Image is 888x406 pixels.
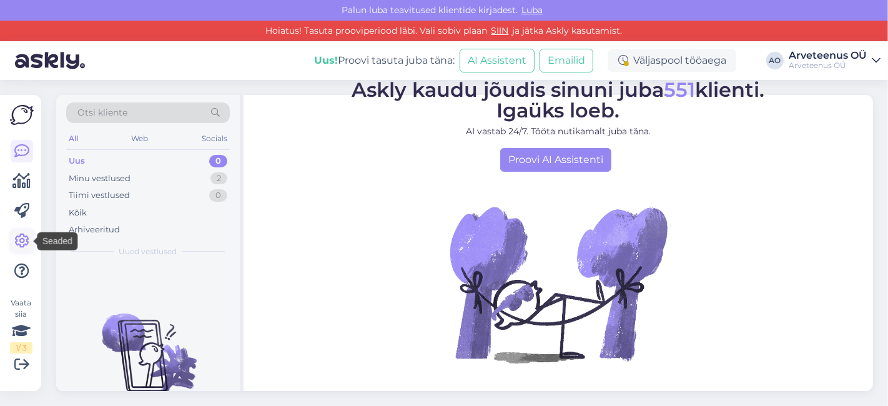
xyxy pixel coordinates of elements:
span: Otsi kliente [77,106,127,119]
div: Arveteenus OÜ [789,61,867,71]
div: Arhiveeritud [69,224,120,236]
button: Emailid [540,49,593,72]
div: All [66,131,81,147]
div: AO [766,52,784,69]
div: Tiimi vestlused [69,189,130,202]
span: Luba [518,4,546,16]
span: Askly kaudu jõudis sinuni juba klienti. Igaüks loeb. [352,77,765,122]
b: Uus! [314,54,338,66]
div: Seaded [37,232,77,250]
div: Web [129,131,151,147]
div: Väljaspool tööaega [608,49,736,72]
div: Uus [69,155,85,167]
a: Arveteenus OÜArveteenus OÜ [789,51,881,71]
div: Vaata siia [10,297,32,354]
div: 2 [210,172,227,185]
div: 0 [209,189,227,202]
div: Minu vestlused [69,172,131,185]
div: 1 / 3 [10,342,32,354]
a: Proovi AI Assistenti [500,148,611,172]
div: Socials [199,131,230,147]
img: Askly Logo [10,105,34,125]
span: 551 [664,77,696,102]
div: 0 [209,155,227,167]
img: No Chat active [446,172,671,397]
div: Kõik [69,207,87,219]
button: AI Assistent [460,49,535,72]
span: Uued vestlused [119,246,177,257]
img: No chats [56,291,240,404]
p: AI vastab 24/7. Tööta nutikamalt juba täna. [352,125,765,138]
div: Proovi tasuta juba täna: [314,53,455,68]
div: Arveteenus OÜ [789,51,867,61]
a: SIIN [488,25,513,36]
